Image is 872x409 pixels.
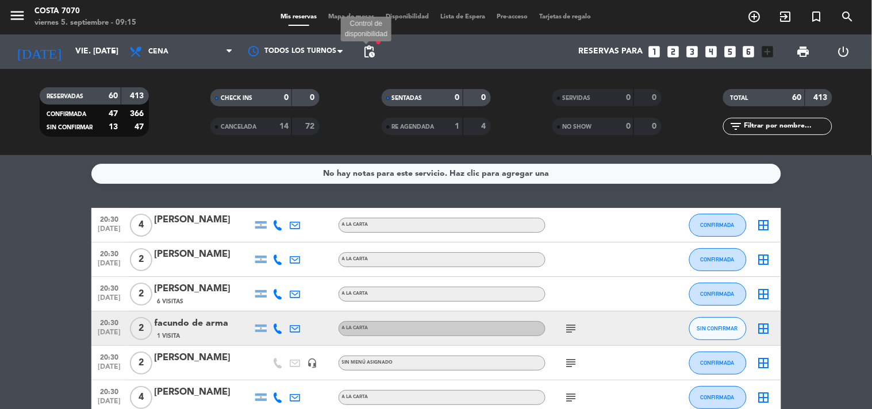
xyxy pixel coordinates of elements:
strong: 4 [481,122,488,130]
span: 20:30 [95,384,124,398]
span: A LA CARTA [342,326,368,330]
div: Costa 7070 [34,6,136,17]
strong: 0 [310,94,317,102]
span: print [797,45,810,59]
div: [PERSON_NAME] [155,350,252,365]
span: SIN CONFIRMAR [697,325,738,331]
i: menu [9,7,26,24]
i: looks_one [647,44,662,59]
span: CONFIRMADA [701,291,735,297]
span: [DATE] [95,225,124,238]
i: [DATE] [9,39,70,64]
strong: 14 [279,122,289,130]
span: [DATE] [95,363,124,376]
span: 4 [130,386,152,409]
span: Cena [148,48,168,56]
strong: 60 [109,92,118,100]
span: 20:30 [95,212,124,225]
span: [DATE] [95,329,124,342]
i: border_all [757,322,771,335]
span: 20:30 [95,246,124,260]
span: 4 [130,214,152,237]
div: facundo de arma [155,316,252,331]
button: CONFIRMADA [689,214,747,237]
strong: 0 [652,122,659,130]
strong: 366 [130,110,146,118]
div: [PERSON_NAME] [155,385,252,400]
strong: 413 [130,92,146,100]
strong: 0 [455,94,460,102]
strong: 0 [481,94,488,102]
span: 2 [130,317,152,340]
i: looks_two [666,44,681,59]
button: SIN CONFIRMAR [689,317,747,340]
i: arrow_drop_down [107,45,121,59]
i: headset_mic [308,358,318,368]
span: Disponibilidad [380,14,435,20]
span: [DATE] [95,260,124,273]
span: 2 [130,352,152,375]
span: pending_actions [362,45,376,59]
strong: 47 [109,110,118,118]
span: 1 Visita [158,331,180,341]
i: looks_5 [723,44,737,59]
span: NO SHOW [563,124,592,130]
i: looks_3 [685,44,700,59]
span: Mis reservas [275,14,322,20]
span: CONFIRMADA [701,222,735,228]
i: border_all [757,287,771,301]
span: CONFIRMADA [701,256,735,263]
span: 2 [130,248,152,271]
span: SENTADAS [392,95,422,101]
i: turned_in_not [810,10,824,24]
span: 2 [130,283,152,306]
input: Filtrar por nombre... [743,120,832,133]
span: SIN CONFIRMAR [47,125,93,130]
i: subject [564,322,578,335]
i: looks_6 [742,44,756,59]
span: SERVIDAS [563,95,591,101]
strong: 0 [626,122,631,130]
span: Pre-acceso [491,14,533,20]
div: [PERSON_NAME] [155,213,252,227]
i: filter_list [729,119,743,133]
button: CONFIRMADA [689,248,747,271]
span: Sin menú asignado [342,360,393,365]
span: CHECK INS [221,95,252,101]
strong: 13 [109,123,118,131]
i: border_all [757,218,771,232]
span: CONFIRMADA [701,360,735,366]
span: 20:30 [95,350,124,363]
span: TOTAL [730,95,748,101]
strong: 72 [306,122,317,130]
span: CONFIRMADA [701,394,735,400]
span: Tarjetas de regalo [533,14,597,20]
span: A LA CARTA [342,222,368,227]
strong: 413 [814,94,830,102]
i: search [841,10,855,24]
i: add_box [760,44,775,59]
span: 20:30 [95,315,124,329]
span: RESERVADAS [47,94,83,99]
i: exit_to_app [779,10,793,24]
span: RE AGENDADA [392,124,435,130]
strong: 1 [455,122,460,130]
i: border_all [757,253,771,267]
span: 20:30 [95,281,124,294]
strong: 47 [135,123,146,131]
strong: 0 [626,94,631,102]
span: [DATE] [95,294,124,307]
div: [PERSON_NAME] [155,247,252,262]
i: border_all [757,391,771,404]
span: Reservas para [578,47,643,56]
i: border_all [757,356,771,370]
button: CONFIRMADA [689,352,747,375]
span: CONFIRMADA [47,111,86,117]
div: viernes 5. septiembre - 09:15 [34,17,136,29]
i: looks_4 [704,44,719,59]
span: CANCELADA [221,124,256,130]
strong: 0 [652,94,659,102]
span: Lista de Espera [435,14,491,20]
button: CONFIRMADA [689,386,747,409]
span: A LA CARTA [342,257,368,261]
